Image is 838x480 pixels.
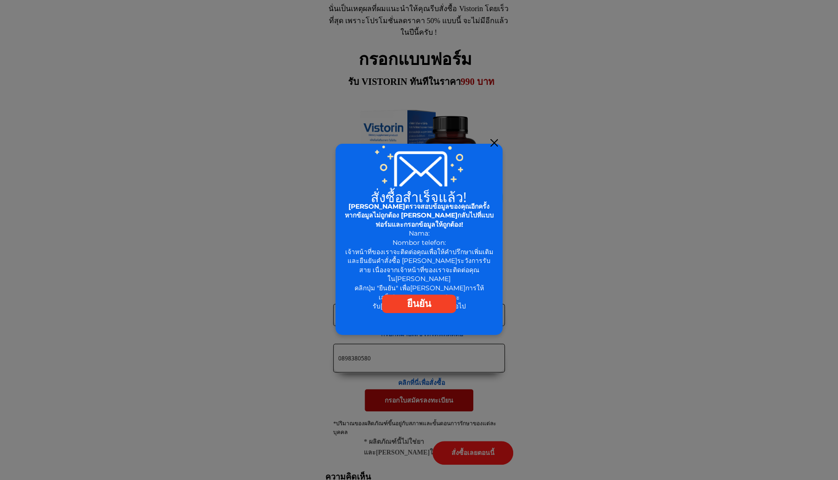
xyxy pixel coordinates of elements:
div: เจ้าหน้าที่ของเราจะติดต่อคุณเพื่อให้คำปรึกษาเพิ่มเติมและยืนยันคำสั่งซื้อ [PERSON_NAME]ระวังการรับ... [343,248,495,311]
div: Nama: Nombor telefon: [343,202,495,248]
h2: สั่งซื้อสำเร็จแล้ว! [341,190,497,204]
a: ยืนยัน [382,294,456,313]
span: [PERSON_NAME]ตรวจสอบข้อมูลของคุณอีกครั้ง หากข้อมูลไม่ถูกต้อง [PERSON_NAME]กลับไปที่แบบฟอร์มและกรอ... [345,202,494,229]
